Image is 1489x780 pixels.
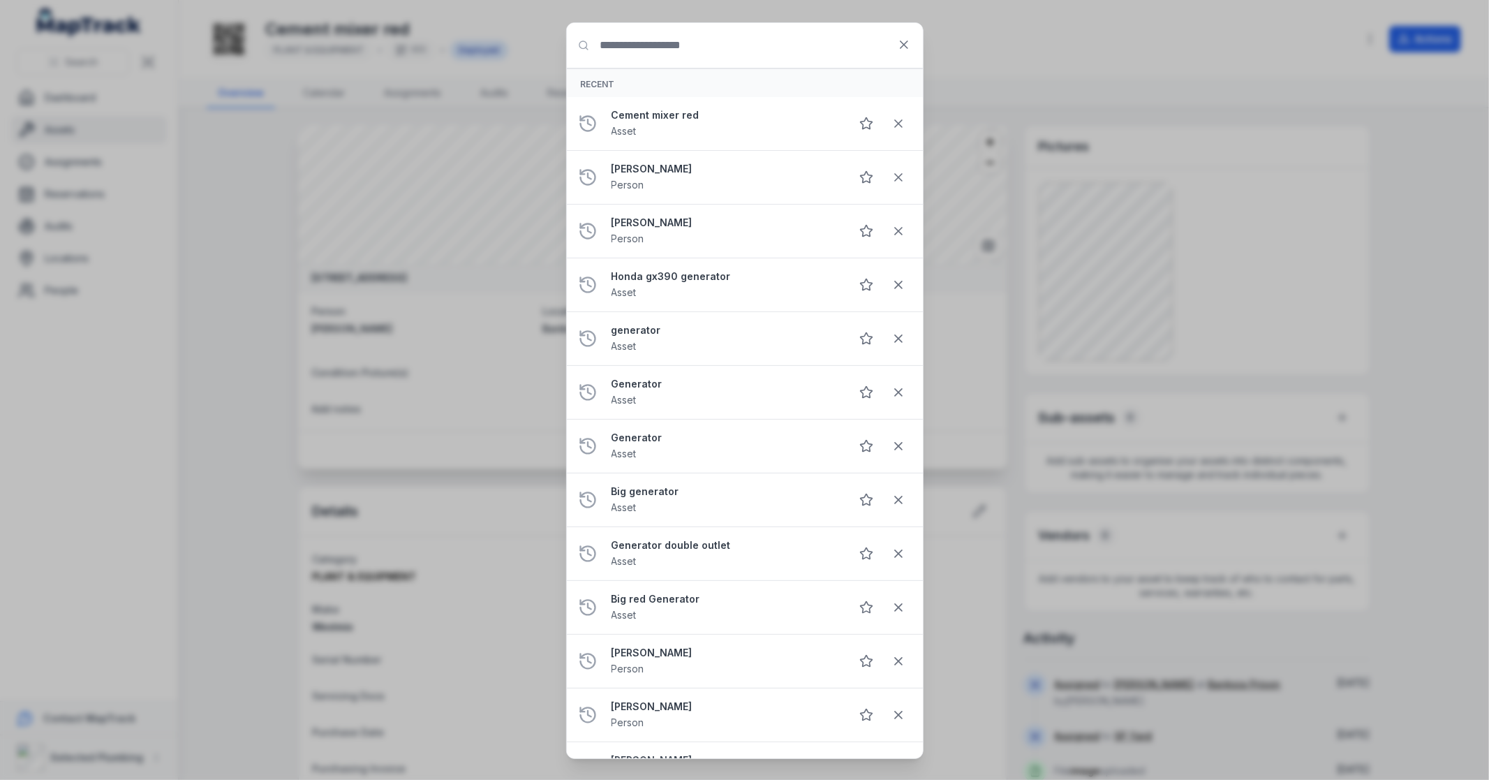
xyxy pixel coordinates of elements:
a: GeneratorAsset [612,377,839,408]
strong: Honda gx390 generator [612,270,839,284]
strong: [PERSON_NAME] [612,216,839,230]
span: Recent [581,79,615,89]
a: [PERSON_NAME]Person [612,700,839,730]
a: [PERSON_NAME]Person [612,162,839,193]
span: Person [612,663,644,675]
span: Person [612,233,644,244]
a: Big red GeneratorAsset [612,592,839,623]
a: generatorAsset [612,323,839,354]
strong: Generator double outlet [612,538,839,552]
strong: Big generator [612,485,839,499]
strong: [PERSON_NAME] [612,162,839,176]
strong: Big red Generator [612,592,839,606]
span: Asset [612,286,637,298]
span: Asset [612,340,637,352]
a: GeneratorAsset [612,431,839,462]
a: Honda gx390 generatorAsset [612,270,839,300]
a: [PERSON_NAME]Person [612,216,839,246]
span: Person [612,179,644,191]
strong: [PERSON_NAME] [612,646,839,660]
span: Asset [612,555,637,567]
a: Big generatorAsset [612,485,839,515]
span: Asset [612,125,637,137]
a: [PERSON_NAME]Person [612,646,839,677]
span: Asset [612,501,637,513]
strong: [PERSON_NAME] [612,700,839,714]
strong: Cement mixer red [612,108,839,122]
span: Person [612,716,644,728]
a: Cement mixer redAsset [612,108,839,139]
strong: [PERSON_NAME] [612,753,839,767]
span: Asset [612,394,637,406]
span: Asset [612,448,637,459]
strong: Generator [612,431,839,445]
strong: Generator [612,377,839,391]
a: Generator double outletAsset [612,538,839,569]
span: Asset [612,609,637,621]
strong: generator [612,323,839,337]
